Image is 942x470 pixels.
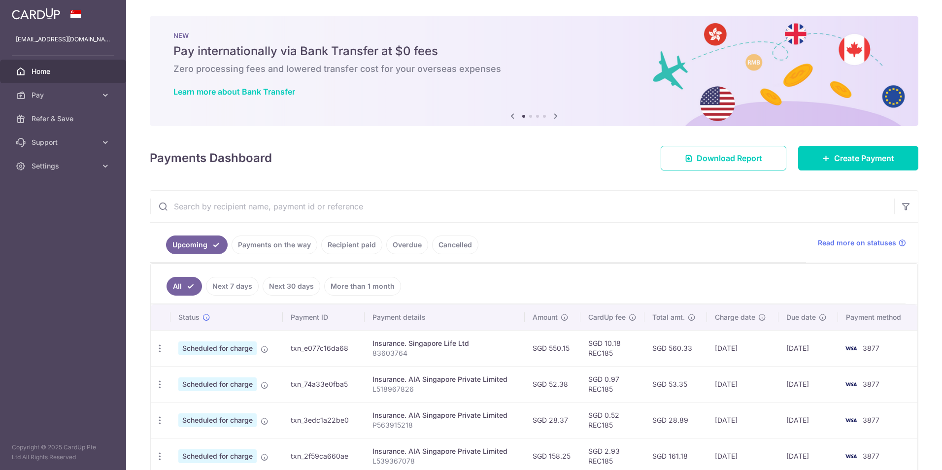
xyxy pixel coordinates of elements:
a: Learn more about Bank Transfer [173,87,295,97]
td: SGD 550.15 [525,330,580,366]
span: 3877 [863,344,879,352]
span: Support [32,137,97,147]
a: Create Payment [798,146,918,170]
a: Cancelled [432,235,478,254]
span: 3877 [863,452,879,460]
img: Bank Card [841,342,861,354]
a: More than 1 month [324,277,401,296]
span: Read more on statuses [818,238,896,248]
a: Recipient paid [321,235,382,254]
td: SGD 28.37 [525,402,580,438]
span: CardUp fee [588,312,626,322]
span: Status [178,312,200,322]
img: Bank Card [841,378,861,390]
th: Payment details [365,304,525,330]
a: All [167,277,202,296]
th: Payment ID [283,304,365,330]
td: SGD 53.35 [644,366,707,402]
span: 3877 [863,380,879,388]
div: Insurance. AIA Singapore Private Limited [372,446,517,456]
p: L518967826 [372,384,517,394]
div: Insurance. AIA Singapore Private Limited [372,410,517,420]
span: Due date [786,312,816,322]
img: Bank Card [841,450,861,462]
p: 83603764 [372,348,517,358]
p: [EMAIL_ADDRESS][DOMAIN_NAME] [16,34,110,44]
img: Bank Card [841,414,861,426]
span: Home [32,67,97,76]
span: Scheduled for charge [178,413,257,427]
a: Read more on statuses [818,238,906,248]
a: Next 30 days [263,277,320,296]
td: SGD 0.52 REC185 [580,402,644,438]
td: [DATE] [707,330,778,366]
span: Charge date [715,312,755,322]
td: txn_3edc1a22be0 [283,402,365,438]
td: [DATE] [778,366,838,402]
img: Bank transfer banner [150,16,918,126]
p: P563915218 [372,420,517,430]
td: [DATE] [778,330,838,366]
div: Insurance. Singapore Life Ltd [372,338,517,348]
td: SGD 560.33 [644,330,707,366]
p: NEW [173,32,895,39]
span: Refer & Save [32,114,97,124]
span: Scheduled for charge [178,341,257,355]
td: SGD 52.38 [525,366,580,402]
td: [DATE] [707,402,778,438]
span: Amount [533,312,558,322]
td: [DATE] [707,366,778,402]
div: Insurance. AIA Singapore Private Limited [372,374,517,384]
td: [DATE] [778,402,838,438]
a: Overdue [386,235,428,254]
th: Payment method [838,304,917,330]
a: Download Report [661,146,786,170]
a: Next 7 days [206,277,259,296]
td: txn_74a33e0fba5 [283,366,365,402]
td: SGD 28.89 [644,402,707,438]
iframe: Opens a widget where you can find more information [879,440,932,465]
span: Scheduled for charge [178,377,257,391]
span: 3877 [863,416,879,424]
a: Payments on the way [232,235,317,254]
span: Total amt. [652,312,685,322]
td: SGD 0.97 REC185 [580,366,644,402]
p: L539367078 [372,456,517,466]
a: Upcoming [166,235,228,254]
h6: Zero processing fees and lowered transfer cost for your overseas expenses [173,63,895,75]
h5: Pay internationally via Bank Transfer at $0 fees [173,43,895,59]
h4: Payments Dashboard [150,149,272,167]
span: Scheduled for charge [178,449,257,463]
input: Search by recipient name, payment id or reference [150,191,894,222]
td: SGD 10.18 REC185 [580,330,644,366]
span: Pay [32,90,97,100]
span: Create Payment [834,152,894,164]
td: txn_e077c16da68 [283,330,365,366]
span: Settings [32,161,97,171]
span: Download Report [697,152,762,164]
img: CardUp [12,8,60,20]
